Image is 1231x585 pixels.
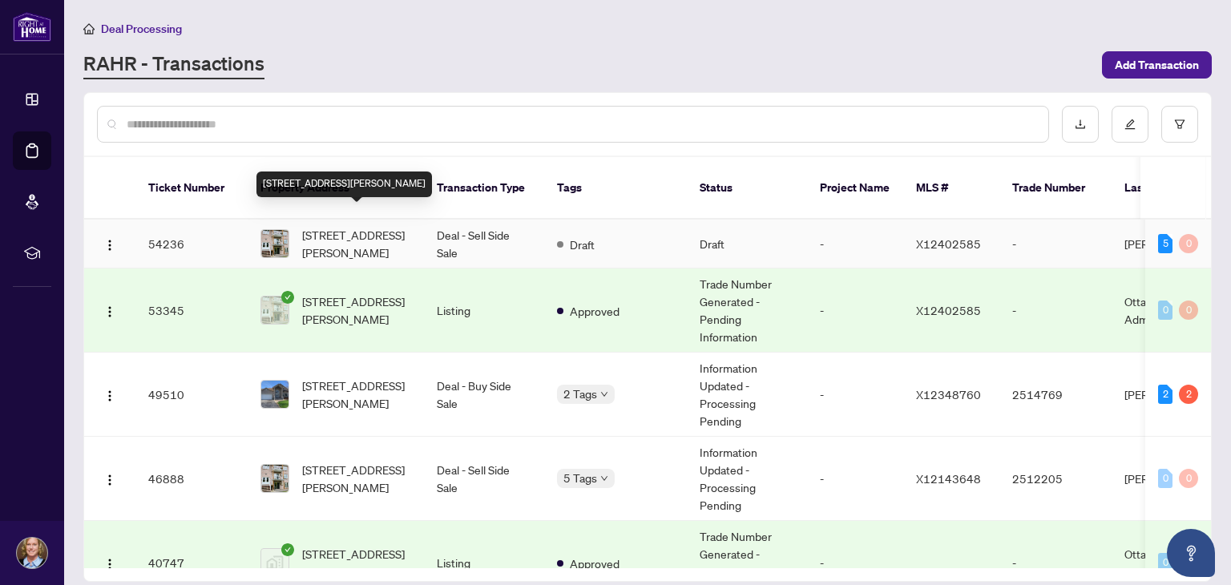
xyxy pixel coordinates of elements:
td: Listing [424,268,544,353]
button: Logo [97,381,123,407]
td: Deal - Sell Side Sale [424,220,544,268]
div: 0 [1158,469,1172,488]
span: Draft [570,236,595,253]
button: download [1062,106,1099,143]
span: Add Transaction [1115,52,1199,78]
th: Trade Number [999,157,1112,220]
div: 0 [1158,301,1172,320]
div: 2 [1179,385,1198,404]
div: 0 [1179,234,1198,253]
span: filter [1174,119,1185,130]
td: - [807,268,903,353]
th: MLS # [903,157,999,220]
td: Draft [687,220,807,268]
button: Logo [97,550,123,575]
span: 2 Tags [563,385,597,403]
button: Add Transaction [1102,51,1212,79]
img: Profile Icon [17,538,47,568]
img: Logo [103,305,116,318]
td: Information Updated - Processing Pending [687,353,807,437]
button: Open asap [1167,529,1215,577]
td: - [999,220,1112,268]
img: logo [13,12,51,42]
td: Deal - Buy Side Sale [424,353,544,437]
td: Trade Number Generated - Pending Information [687,268,807,353]
td: - [807,353,903,437]
span: X12143648 [916,471,981,486]
span: download [1075,119,1086,130]
th: Project Name [807,157,903,220]
button: Logo [97,231,123,256]
span: Approved [570,302,620,320]
div: 2 [1158,385,1172,404]
td: Information Updated - Processing Pending [687,437,807,521]
img: thumbnail-img [261,549,289,576]
td: 53345 [135,268,248,353]
a: RAHR - Transactions [83,50,264,79]
th: Status [687,157,807,220]
img: thumbnail-img [261,230,289,257]
img: thumbnail-img [261,465,289,492]
td: 54236 [135,220,248,268]
td: 2512205 [999,437,1112,521]
span: check-circle [281,291,294,304]
img: thumbnail-img [261,297,289,324]
td: 46888 [135,437,248,521]
td: - [807,220,903,268]
span: [STREET_ADDRESS][PERSON_NAME] [302,377,411,412]
span: X12402585 [916,236,981,251]
th: Transaction Type [424,157,544,220]
span: [STREET_ADDRESS][PERSON_NAME] [302,461,411,496]
span: X12402585 [916,303,981,317]
td: 2514769 [999,353,1112,437]
img: Logo [103,558,116,571]
td: - [999,268,1112,353]
span: Deal Processing [101,22,182,36]
img: Logo [103,474,116,486]
span: edit [1124,119,1136,130]
span: Approved [570,555,620,572]
th: Ticket Number [135,157,248,220]
div: 0 [1158,553,1172,572]
th: Tags [544,157,687,220]
span: down [600,474,608,482]
button: Logo [97,297,123,323]
td: 49510 [135,353,248,437]
span: down [600,390,608,398]
span: X12348760 [916,387,981,401]
div: 5 [1158,234,1172,253]
button: edit [1112,106,1148,143]
img: Logo [103,239,116,252]
span: check-circle [281,543,294,556]
span: [STREET_ADDRESS][PERSON_NAME] [302,226,411,261]
span: [STREET_ADDRESS][PERSON_NAME] [302,545,411,580]
img: Logo [103,389,116,402]
div: 0 [1179,469,1198,488]
span: home [83,23,95,34]
button: Logo [97,466,123,491]
img: thumbnail-img [261,381,289,408]
div: [STREET_ADDRESS][PERSON_NAME] [256,171,432,197]
button: filter [1161,106,1198,143]
th: Property Address [248,157,424,220]
div: 0 [1179,301,1198,320]
span: 5 Tags [563,469,597,487]
span: [STREET_ADDRESS][PERSON_NAME] [302,292,411,328]
td: - [807,437,903,521]
td: Deal - Sell Side Sale [424,437,544,521]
